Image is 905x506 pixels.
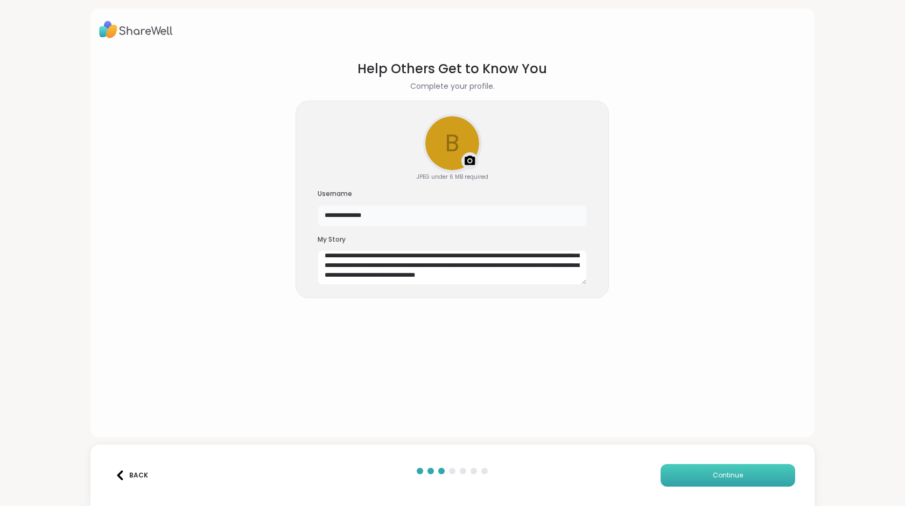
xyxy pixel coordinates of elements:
[110,464,153,487] button: Back
[417,173,488,181] div: JPEG under 6 MB required
[115,470,148,480] div: Back
[661,464,795,487] button: Continue
[357,59,547,79] h1: Help Others Get to Know You
[713,470,743,480] span: Continue
[318,189,587,199] h3: Username
[410,81,495,92] h2: Complete your profile.
[318,235,587,244] h3: My Story
[99,17,173,42] img: ShareWell Logo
